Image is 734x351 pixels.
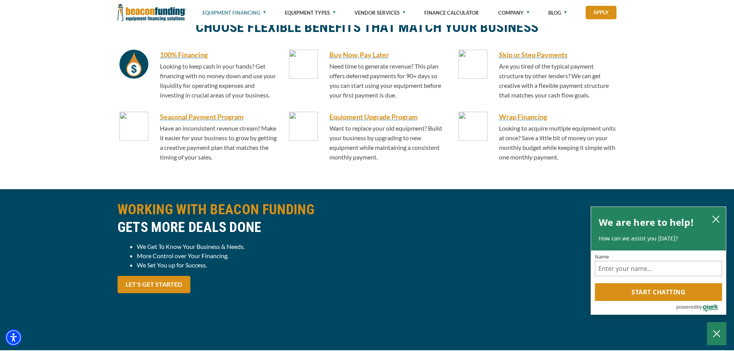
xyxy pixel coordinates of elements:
button: Close Chatbox [707,322,726,345]
h2: CHOOSE FLEXIBLE BENEFITS THAT MATCH YOUR BUSINESS [118,18,617,36]
span: Want to replace your old equipment? Build your business by upgrading to new equipment while maint... [329,124,442,161]
a: Seasonal Payment Program [160,112,278,122]
a: 100% Financing [160,50,278,60]
span: Looking to acquire multiple equipment units at once? Save a little bit of money on your monthly b... [499,124,616,161]
button: close chatbox [710,213,722,224]
span: Have an inconsistent revenue stream? Make it easier for your business to grow by getting a creati... [160,124,277,161]
a: Wrap Financing [499,112,617,122]
p: How can we assist you [DATE]? [599,235,718,242]
li: More Control over Your Financing. [137,251,363,260]
span: powered [676,302,696,312]
a: Powered by Olark [676,301,726,314]
h2: WORKING WITH BEACON FUNDING [118,201,363,236]
iframe: Flexible Financing Case Study [372,201,617,339]
span: GETS MORE DEALS DONE [118,218,363,236]
input: Name [595,261,722,276]
a: Buy Now, Pay Later [329,50,447,60]
a: Apply [586,6,616,19]
a: Skip or Step Payments [499,50,617,60]
li: We Get To Know Your Business & Needs. [137,242,363,251]
a: LET'S GET STARTED [118,276,190,293]
li: We Set You up for Success. [137,260,363,270]
h2: We are here to help! [599,215,694,230]
a: icon [119,50,148,96]
span: Looking to keep cash in your hands? Get financing with no money down and use your liquidity for o... [160,62,276,99]
label: Name [595,254,722,259]
div: olark chatbox [591,207,726,315]
div: Accessibility Menu [5,329,22,346]
a: Equipment Upgrade Program [329,112,447,122]
button: Start chatting [595,283,722,301]
span: Are you tired of the typical payment structure by other lenders? We can get creative with a flexi... [499,62,609,99]
span: by [697,302,702,312]
img: icon [119,50,148,79]
span: Need time to generate revenue? This plan offers deferred payments for 90+ days so you can start u... [329,62,441,99]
